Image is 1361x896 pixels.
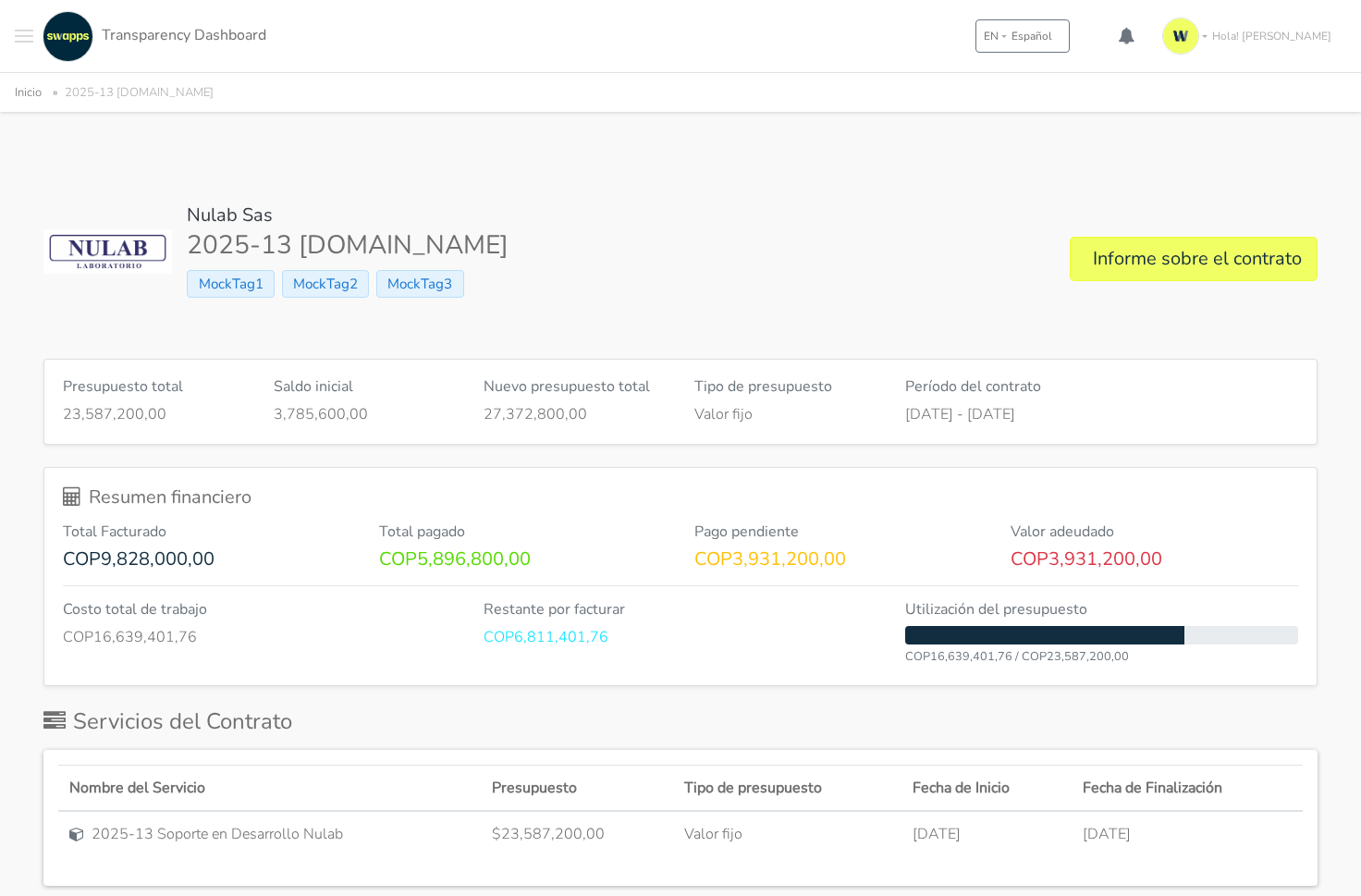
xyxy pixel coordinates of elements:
[905,378,1298,396] h6: Período del contrato
[1012,28,1052,44] span: Español
[905,601,1298,619] h6: Utilización del presupuesto
[1072,811,1303,856] td: [DATE]
[187,270,274,298] span: MockTag1
[63,403,246,425] p: 23,587,200,00
[274,403,457,425] p: 3,785,600,00
[43,229,172,274] img: Nulab Sas
[905,403,1298,425] p: [DATE] - [DATE]
[694,548,983,571] p: COP3,931,200,00
[379,523,668,541] h6: Total pagado
[376,270,463,298] span: MockTag3
[484,601,877,619] h6: Restante por facturar
[481,811,673,856] td: $23,587,200,00
[1011,548,1299,571] p: COP3,931,200,00
[63,548,351,571] p: COP9,828,000,00
[63,523,351,541] h6: Total Facturado
[484,626,877,648] p: COP6,811,401,76
[1155,10,1346,62] a: Hola! [PERSON_NAME]
[282,270,369,298] span: MockTag2
[694,403,877,425] p: Valor fijo
[45,82,214,104] li: 2025-13 [DOMAIN_NAME]
[1162,18,1199,55] img: isotipo-3-3e143c57.png
[15,84,42,101] a: Inicio
[975,19,1070,53] button: ENEspañol
[1070,237,1318,281] a: Informe sobre el contrato
[274,378,457,396] h6: Saldo inicial
[673,811,901,856] td: Valor fijo
[694,378,877,396] h6: Tipo de presupuesto
[43,708,292,735] h2: Servicios del Contrato
[58,766,481,812] th: Nombre del Servicio
[92,823,343,845] span: 2025-13 Soporte en Desarrollo Nulab
[901,766,1072,812] th: Fecha de Inicio
[379,548,668,571] p: COP5,896,800,00
[102,25,266,45] span: Transparency Dashboard
[187,203,273,227] a: Nulab Sas
[63,601,456,619] h6: Costo total de trabajo
[694,523,983,541] h6: Pago pendiente
[15,11,33,62] button: Toggle navigation menu
[673,766,901,812] th: Tipo de presupuesto
[901,811,1072,856] td: [DATE]
[63,378,246,396] h6: Presupuesto total
[187,230,509,262] h1: 2025-13 [DOMAIN_NAME]
[484,378,667,396] h6: Nuevo presupuesto total
[484,403,667,425] p: 27,372,800,00
[63,486,1298,509] h5: Resumen financiero
[63,626,456,648] p: COP16,639,401,76
[38,11,266,62] a: Transparency Dashboard
[1011,523,1299,541] h6: Valor adeudado
[905,648,1129,665] small: COP16,639,401,76 / COP23,587,200,00
[1072,766,1303,812] th: Fecha de Finalización
[43,11,93,62] img: swapps-linkedin-v2.jpg
[1212,28,1331,44] span: Hola! [PERSON_NAME]
[481,766,673,812] th: Presupuesto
